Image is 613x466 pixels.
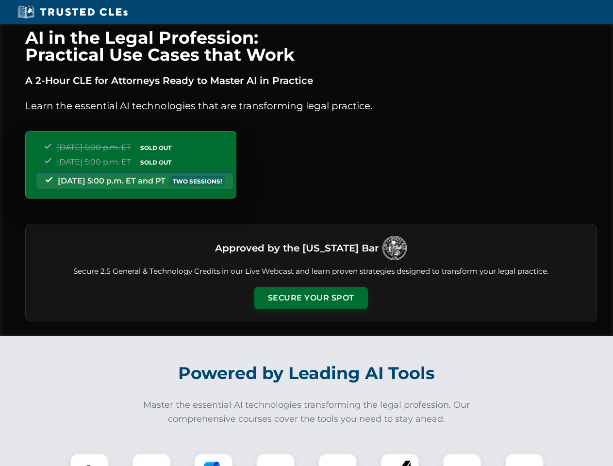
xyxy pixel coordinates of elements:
h2: Powered by Leading AI Tools [38,356,576,390]
p: Learn the essential AI technologies that are transforming legal practice. [25,98,597,114]
span: SOLD OUT [137,157,175,167]
span: [DATE] 5:00 p.m. ET [57,157,131,166]
p: Master the essential AI technologies transforming the legal profession. Our comprehensive courses... [137,398,477,426]
p: A 2-Hour CLE for Attorneys Ready to Master AI in Practice [25,73,597,88]
h1: AI in the Legal Profession: Practical Use Cases that Work [25,29,597,63]
h3: Approved by the [US_STATE] Bar [215,239,379,257]
span: [DATE] 5:00 p.m. ET [57,143,131,152]
span: SOLD OUT [137,143,175,153]
img: Trusted CLEs [15,5,131,19]
img: Logo [382,236,407,260]
button: Secure Your Spot [254,287,368,309]
p: Secure 2.5 General & Technology Credits in our Live Webcast and learn proven strategies designed ... [37,266,585,277]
